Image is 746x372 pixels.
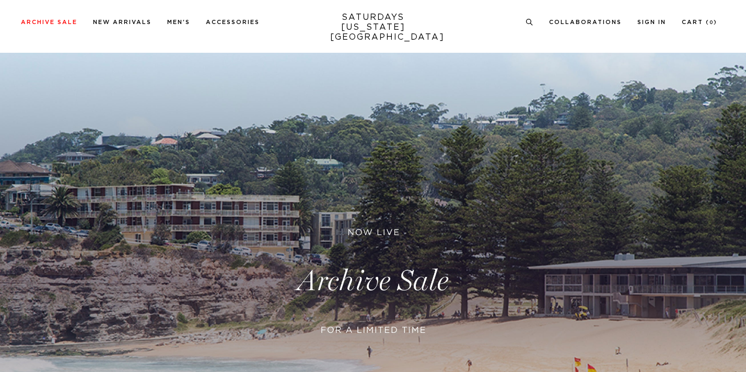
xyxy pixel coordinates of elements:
a: Cart (0) [682,19,717,25]
a: Sign In [637,19,666,25]
a: Accessories [206,19,260,25]
a: Collaborations [549,19,622,25]
a: SATURDAYS[US_STATE][GEOGRAPHIC_DATA] [330,13,416,42]
a: Men's [167,19,190,25]
a: New Arrivals [93,19,151,25]
a: Archive Sale [21,19,77,25]
small: 0 [709,20,714,25]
